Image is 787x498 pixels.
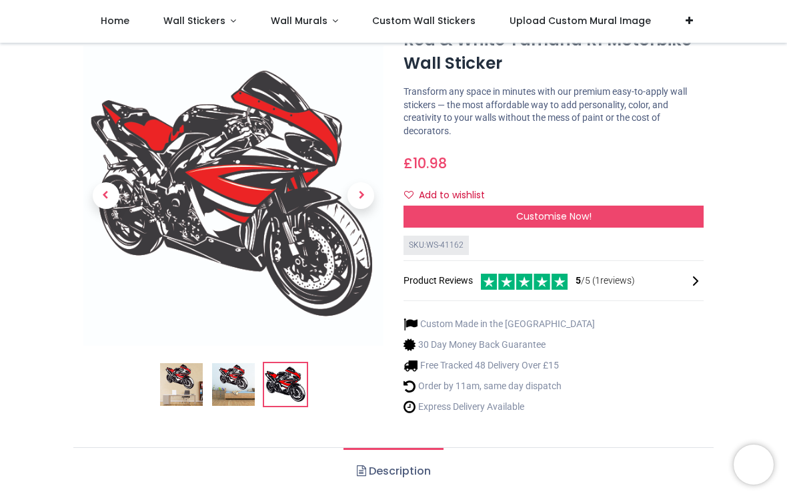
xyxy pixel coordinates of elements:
li: Free Tracked 48 Delivery Over £15 [404,358,595,372]
i: Add to wishlist [404,190,414,200]
img: WS-41162-02 [212,364,255,407]
button: Add to wishlistAdd to wishlist [404,184,496,207]
span: Custom Wall Stickers [372,14,476,27]
li: 30 Day Money Back Guarantee [404,338,595,352]
img: WS-41162-03 [83,46,383,346]
a: Previous [83,91,129,301]
span: Wall Stickers [163,14,225,27]
span: 5 [576,275,581,286]
li: Order by 11am, same day dispatch [404,379,595,393]
span: Customise Now! [516,210,592,223]
span: Previous [93,183,119,210]
iframe: Brevo live chat [734,445,774,485]
div: SKU: WS-41162 [404,236,469,255]
li: Express Delivery Available [404,400,595,414]
span: Home [101,14,129,27]
a: Description [343,448,443,495]
span: Next [347,183,374,210]
p: Transform any space in minutes with our premium easy-to-apply wall stickers — the most affordable... [404,85,704,138]
span: Wall Murals [271,14,327,27]
div: Product Reviews [404,272,704,290]
h1: Red & White Yamaha R1 Motorbike Wall Sticker [404,29,704,75]
img: WS-41162-03 [264,364,307,407]
a: Next [339,91,384,301]
img: Red & White Yamaha R1 Motorbike Wall Sticker [160,364,203,407]
span: /5 ( 1 reviews) [576,274,635,288]
span: Upload Custom Mural Image [510,14,651,27]
span: 10.98 [413,154,447,173]
li: Custom Made in the [GEOGRAPHIC_DATA] [404,317,595,331]
span: £ [404,154,447,173]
